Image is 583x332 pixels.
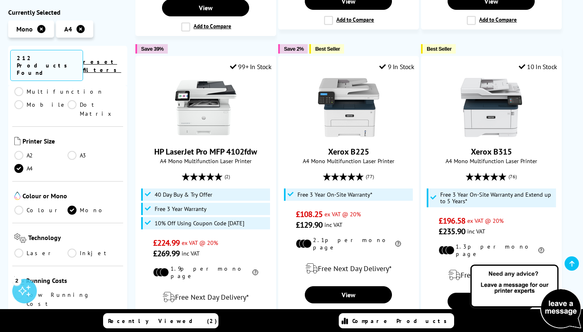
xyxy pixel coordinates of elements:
[230,63,272,71] div: 99+ In Stock
[318,132,379,140] a: Xerox B225
[509,169,517,184] span: (76)
[140,157,272,165] span: A4 Mono Multifunction Laser Printer
[68,151,121,160] a: A3
[318,77,379,138] img: Xerox B225
[467,217,504,224] span: ex VAT @ 20%
[296,209,322,220] span: £108.25
[461,77,522,138] img: Xerox B315
[16,25,33,33] span: Mono
[309,44,344,54] button: Best Seller
[328,146,369,157] a: Xerox B225
[439,226,465,237] span: £235.90
[283,257,414,280] div: modal_delivery
[324,16,374,25] label: Add to Compare
[155,191,212,198] span: 40 Day Buy & Try Offer
[366,169,374,184] span: (77)
[154,146,257,157] a: HP LaserJet Pro MFP 4102fdw
[296,220,322,230] span: £129.90
[471,146,512,157] a: Xerox B315
[175,77,236,138] img: HP LaserJet Pro MFP 4102fdw
[440,191,554,204] span: Free 3 Year On-Site Warranty and Extend up to 5 Years*
[108,317,217,325] span: Recently Viewed (2)
[23,137,121,147] span: Printer Size
[182,239,218,247] span: ex VAT @ 20%
[14,249,68,258] a: Laser
[10,50,83,81] span: 212 Products Found
[14,233,26,243] img: Technology
[83,58,121,74] a: reset filters
[425,264,557,287] div: modal_delivery
[14,206,68,215] a: Colour
[182,249,200,257] span: inc VAT
[12,276,21,285] div: 2
[284,46,304,52] span: Save 2%
[23,192,121,202] span: Colour or Mono
[439,243,544,258] li: 1.3p per mono page
[339,313,454,328] a: Compare Products
[305,286,392,303] a: View
[68,249,121,258] a: Inkjet
[315,46,340,52] span: Best Seller
[153,248,180,259] span: £269.99
[135,44,168,54] button: Save 39%
[297,191,372,198] span: Free 3 Year On-Site Warranty*
[467,227,485,235] span: inc VAT
[28,233,121,245] span: Technology
[324,210,361,218] span: ex VAT @ 20%
[379,63,414,71] div: 9 In Stock
[155,220,244,227] span: 10% Off Using Coupon Code [DATE]
[175,132,236,140] a: HP LaserJet Pro MFP 4102fdw
[425,157,557,165] span: A4 Mono Multifunction Laser Printer
[68,100,121,118] a: Dot Matrix
[14,192,20,200] img: Colour or Mono
[155,206,207,212] span: Free 3 Year Warranty
[181,22,231,31] label: Add to Compare
[14,276,24,285] img: Running Costs
[26,276,121,287] span: Running Costs
[141,46,164,52] span: Save 39%
[14,164,68,173] a: A4
[153,238,180,248] span: £224.99
[225,169,230,184] span: (2)
[324,221,342,229] span: inc VAT
[352,317,451,325] span: Compare Products
[103,313,218,328] a: Recently Viewed (2)
[8,8,127,16] div: Currently Selected
[448,293,535,310] a: View
[14,151,68,160] a: A2
[427,46,452,52] span: Best Seller
[461,132,522,140] a: Xerox B315
[296,236,401,251] li: 2.1p per mono page
[68,206,121,215] a: Mono
[64,25,72,33] span: A4
[468,263,583,330] img: Open Live Chat window
[153,265,258,280] li: 1.9p per mono page
[14,100,68,118] a: Mobile
[14,291,121,309] a: Low Running Cost
[519,63,557,71] div: 10 In Stock
[14,137,20,145] img: Printer Size
[421,44,456,54] button: Best Seller
[140,286,272,309] div: modal_delivery
[283,157,414,165] span: A4 Mono Multifunction Laser Printer
[467,16,517,25] label: Add to Compare
[439,215,465,226] span: £196.58
[14,87,104,96] a: Multifunction
[278,44,308,54] button: Save 2%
